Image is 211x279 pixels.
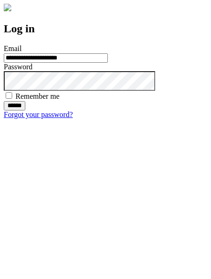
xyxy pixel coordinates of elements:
[4,44,22,52] label: Email
[15,92,60,100] label: Remember me
[4,4,11,11] img: logo-4e3dc11c47720685a147b03b5a06dd966a58ff35d612b21f08c02c0306f2b779.png
[4,110,73,118] a: Forgot your password?
[4,63,32,71] label: Password
[4,22,207,35] h2: Log in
